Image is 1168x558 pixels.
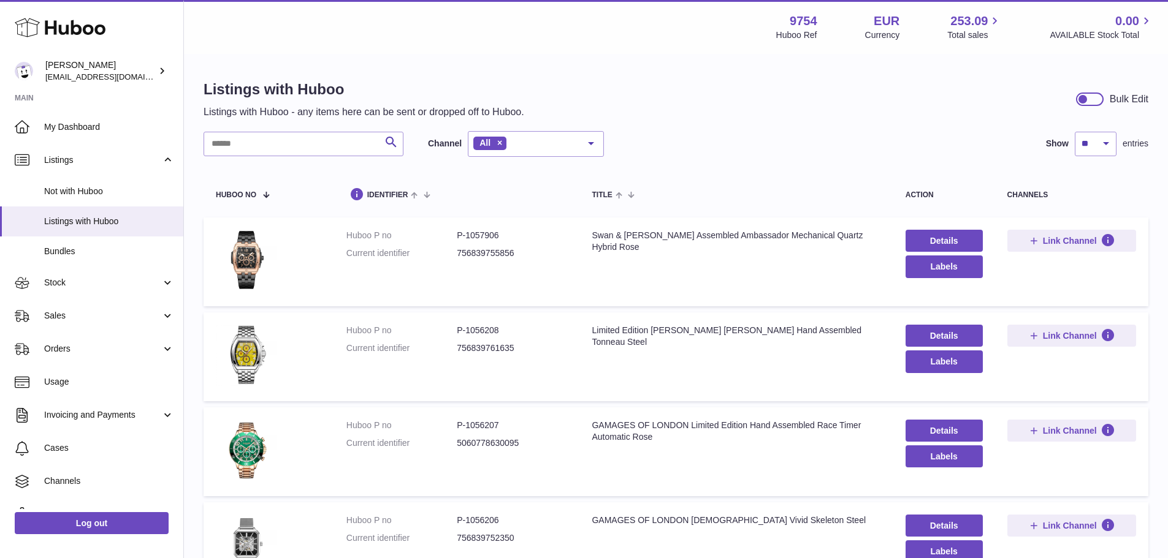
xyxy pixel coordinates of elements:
[44,154,161,166] span: Listings
[1007,325,1136,347] button: Link Channel
[457,515,567,526] dd: P-1056206
[216,191,256,199] span: Huboo no
[44,343,161,355] span: Orders
[45,59,156,83] div: [PERSON_NAME]
[44,310,161,322] span: Sales
[44,508,174,520] span: Settings
[1043,330,1097,341] span: Link Channel
[44,121,174,133] span: My Dashboard
[906,230,983,252] a: Details
[457,420,567,431] dd: P-1056207
[216,230,277,291] img: Swan & Edgar Hand Assembled Ambassador Mechanical Quartz Hybrid Rose
[457,437,567,449] dd: 5060778630095
[457,342,567,354] dd: 756839761635
[950,13,988,29] span: 253.09
[1007,191,1136,199] div: channels
[44,246,174,257] span: Bundles
[1007,515,1136,537] button: Link Channel
[479,138,490,148] span: All
[1043,520,1097,531] span: Link Channel
[906,420,983,442] a: Details
[44,186,174,197] span: Not with Huboo
[346,325,457,336] dt: Huboo P no
[346,342,457,354] dt: Current identifier
[1115,13,1139,29] span: 0.00
[776,29,817,41] div: Huboo Ref
[906,515,983,537] a: Details
[346,532,457,544] dt: Current identifier
[592,191,612,199] span: title
[44,376,174,388] span: Usage
[592,515,880,526] div: GAMAGES OF LONDON [DEMOGRAPHIC_DATA] Vivid Skeleton Steel
[346,515,457,526] dt: Huboo P no
[1110,92,1148,106] div: Bulk Edit
[346,437,457,449] dt: Current identifier
[1050,29,1153,41] span: AVAILABLE Stock Total
[457,325,567,336] dd: P-1056208
[346,230,457,241] dt: Huboo P no
[1043,425,1097,436] span: Link Channel
[947,29,1002,41] span: Total sales
[367,191,408,199] span: identifier
[592,420,880,443] div: GAMAGES OF LONDON Limited Edition Hand Assembled Race Timer Automatic Rose
[1007,420,1136,442] button: Link Channel
[592,230,880,253] div: Swan & [PERSON_NAME] Assembled Ambassador Mechanical Quartz Hybrid Rose
[906,445,983,467] button: Labels
[428,138,462,149] label: Channel
[216,325,277,386] img: Limited Edition Mann Egerton Hand Assembled Tonneau Steel
[906,325,983,347] a: Details
[906,350,983,372] button: Labels
[346,247,457,259] dt: Current identifier
[44,277,161,288] span: Stock
[874,13,899,29] strong: EUR
[592,325,880,348] div: Limited Edition [PERSON_NAME] [PERSON_NAME] Hand Assembled Tonneau Steel
[44,475,174,487] span: Channels
[1046,138,1069,149] label: Show
[44,409,161,421] span: Invoicing and Payments
[906,255,983,277] button: Labels
[1007,230,1136,252] button: Link Channel
[790,13,817,29] strong: 9754
[457,247,567,259] dd: 756839755856
[457,230,567,241] dd: P-1057906
[906,191,983,199] div: action
[45,72,180,81] span: [EMAIL_ADDRESS][DOMAIN_NAME]
[947,13,1002,41] a: 253.09 Total sales
[44,442,174,454] span: Cases
[346,420,457,431] dt: Huboo P no
[44,216,174,227] span: Listings with Huboo
[15,62,33,80] img: internalAdmin-9754@internal.huboo.com
[457,532,567,544] dd: 756839752350
[1123,138,1148,149] span: entries
[216,420,277,481] img: GAMAGES OF LONDON Limited Edition Hand Assembled Race Timer Automatic Rose
[1050,13,1153,41] a: 0.00 AVAILABLE Stock Total
[865,29,900,41] div: Currency
[204,80,524,99] h1: Listings with Huboo
[204,105,524,119] p: Listings with Huboo - any items here can be sent or dropped off to Huboo.
[15,512,169,534] a: Log out
[1043,235,1097,246] span: Link Channel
